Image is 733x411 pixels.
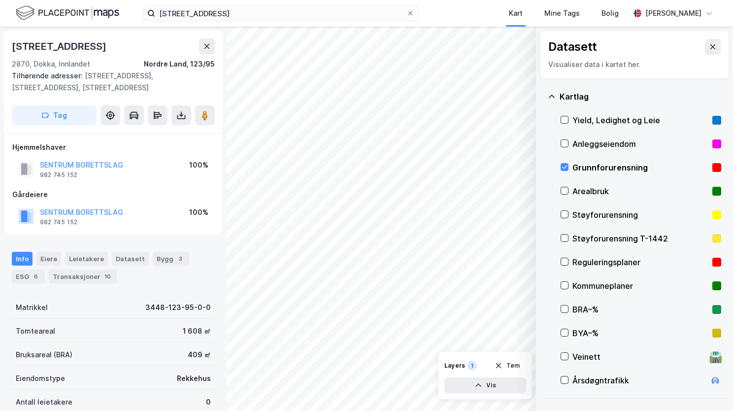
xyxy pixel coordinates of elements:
[572,209,708,221] div: Støyforurensning
[548,39,597,55] div: Datasett
[444,377,526,393] button: Vis
[572,114,708,126] div: Yield, Ledighet og Leie
[509,7,523,19] div: Kart
[16,396,72,408] div: Antall leietakere
[144,58,215,70] div: Nordre Land, 123/95
[183,325,211,337] div: 1 608 ㎡
[572,185,708,197] div: Arealbruk
[12,38,108,54] div: [STREET_ADDRESS]
[112,252,149,266] div: Datasett
[560,91,721,103] div: Kartlag
[12,105,97,125] button: Tag
[12,71,85,80] span: Tilhørende adresser:
[601,7,619,19] div: Bolig
[155,6,406,21] input: Søk på adresse, matrikkel, gårdeiere, leietakere eller personer
[16,373,65,384] div: Eiendomstype
[572,280,708,292] div: Kommuneplaner
[145,302,211,313] div: 3448-123-95-0-0
[177,373,211,384] div: Rekkehus
[709,350,722,363] div: 🛣️
[684,364,733,411] iframe: Chat Widget
[444,362,465,370] div: Layers
[16,325,55,337] div: Tomteareal
[189,159,208,171] div: 100%
[189,206,208,218] div: 100%
[40,218,77,226] div: 982 745 152
[572,256,708,268] div: Reguleringsplaner
[572,138,708,150] div: Anleggseiendom
[188,349,211,361] div: 409 ㎡
[488,358,526,374] button: Tøm
[102,272,113,281] div: 10
[16,349,72,361] div: Bruksareal (BRA)
[544,7,580,19] div: Mine Tags
[572,162,708,173] div: Grunnforurensning
[16,4,119,22] img: logo.f888ab2527a4732fd821a326f86c7f29.svg
[206,396,211,408] div: 0
[12,189,214,201] div: Gårdeiere
[12,58,90,70] div: 2870, Dokka, Innlandet
[36,252,61,266] div: Eiere
[548,59,721,70] div: Visualiser data i kartet her.
[12,141,214,153] div: Hjemmelshaver
[49,270,117,283] div: Transaksjoner
[12,70,207,94] div: [STREET_ADDRESS], [STREET_ADDRESS], [STREET_ADDRESS]
[12,252,33,266] div: Info
[31,272,41,281] div: 6
[12,270,45,283] div: ESG
[16,302,48,313] div: Matrikkel
[153,252,189,266] div: Bygg
[572,351,705,363] div: Veinett
[572,304,708,315] div: BRA–%
[40,171,77,179] div: 982 745 152
[175,254,185,264] div: 3
[572,327,708,339] div: BYA–%
[65,252,108,266] div: Leietakere
[572,375,705,386] div: Årsdøgntrafikk
[572,233,708,244] div: Støyforurensning T-1442
[645,7,701,19] div: [PERSON_NAME]
[467,361,477,371] div: 1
